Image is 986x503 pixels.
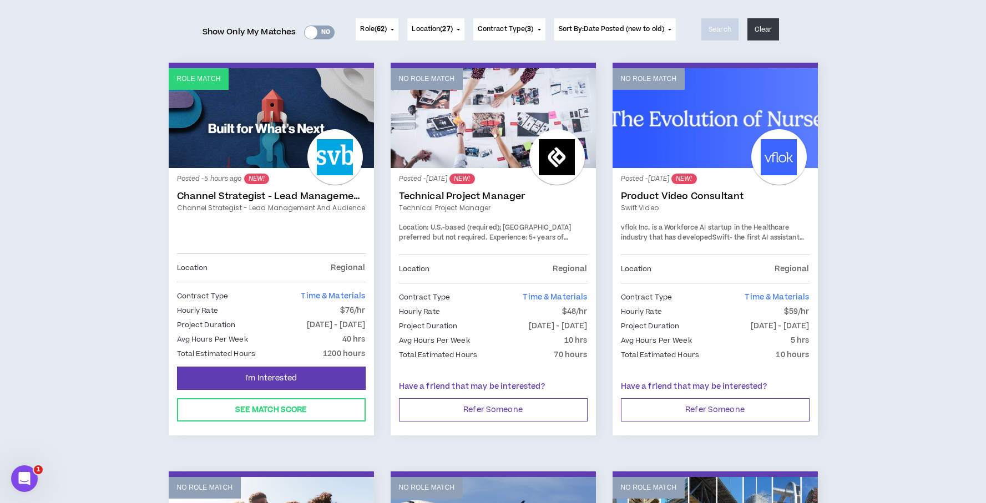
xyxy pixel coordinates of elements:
p: $59/hr [784,306,810,318]
p: Regional [553,263,587,275]
p: [DATE] - [DATE] [529,320,588,332]
p: No Role Match [177,482,233,493]
p: [DATE] - [DATE] [751,320,810,332]
p: Project Duration [399,320,458,332]
p: 10 hours [776,349,809,361]
span: Role ( ) [360,24,387,34]
p: Total Estimated Hours [177,348,256,360]
span: vflok Inc. is a Workforce AI startup in the Healthcare industry that has developed [621,223,790,242]
span: 1 [34,465,43,474]
p: Regional [331,262,365,274]
span: Location: [399,223,429,232]
p: No Role Match [399,482,455,493]
p: $48/hr [562,306,588,318]
button: Clear [747,18,780,40]
span: U.S.-based (required); [GEOGRAPHIC_DATA] preferred but not required. [399,223,572,242]
p: Total Estimated Hours [399,349,478,361]
span: Time & Materials [745,292,809,303]
p: Have a friend that may be interested? [621,381,810,393]
p: No Role Match [399,74,455,84]
p: Avg Hours Per Week [177,333,248,346]
a: Channel Strategist - Lead Management and Audience [177,203,366,213]
p: Project Duration [621,320,680,332]
sup: NEW! [671,174,696,184]
span: Location ( ) [412,24,452,34]
a: Swift video [621,203,810,213]
span: Contract Type ( ) [478,24,534,34]
p: Location [177,262,208,274]
p: Posted - [DATE] [399,174,588,184]
p: 40 hrs [342,333,366,346]
sup: NEW! [244,174,269,184]
sup: NEW! [449,174,474,184]
span: 27 [442,24,450,34]
p: 5 hrs [791,334,810,347]
span: Experience: [489,233,527,242]
p: Total Estimated Hours [621,349,700,361]
span: Time & Materials [301,291,365,302]
p: Contract Type [399,291,451,303]
a: Channel Strategist - Lead Management and Audience [177,191,366,202]
p: Posted - 5 hours ago [177,174,366,184]
p: Contract Type [621,291,672,303]
button: Refer Someone [621,398,810,421]
button: Role(62) [356,18,398,40]
p: Location [399,263,430,275]
span: 62 [377,24,385,34]
p: Project Duration [177,319,236,331]
p: Hourly Rate [177,304,218,317]
p: Posted - [DATE] [621,174,810,184]
button: See Match Score [177,398,366,421]
button: Search [701,18,739,40]
p: No Role Match [621,74,677,84]
span: Time & Materials [523,292,587,303]
p: $76/hr [340,304,366,317]
a: Technical Project Manager [399,191,588,202]
p: Hourly Rate [621,306,662,318]
button: Refer Someone [399,398,588,421]
iframe: Intercom live chat [11,465,38,492]
a: Technical Project Manager [399,203,588,213]
p: [DATE] - [DATE] [307,319,366,331]
p: Location [621,263,652,275]
button: Location(27) [407,18,464,40]
p: 70 hours [554,349,587,361]
p: Contract Type [177,290,229,302]
p: Role Match [177,74,221,84]
a: No Role Match [613,68,818,168]
span: Sort By: Date Posted (new to old) [559,24,665,34]
p: Regional [775,263,809,275]
p: 1200 hours [323,348,365,360]
span: I'm Interested [245,373,297,384]
span: 3 [527,24,531,34]
p: Avg Hours Per Week [399,334,470,347]
p: Hourly Rate [399,306,440,318]
p: Avg Hours Per Week [621,334,692,347]
a: Product Video Consultant [621,191,810,202]
p: No Role Match [621,482,677,493]
p: Have a friend that may be interested? [399,381,588,393]
button: I'm Interested [177,367,366,390]
button: Sort By:Date Posted (new to old) [554,18,676,40]
button: Contract Type(3) [473,18,545,40]
p: 10 hrs [564,334,588,347]
span: Show Only My Matches [203,24,296,40]
a: Swift [712,233,730,242]
a: Role Match [169,68,374,168]
a: No Role Match [391,68,596,168]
